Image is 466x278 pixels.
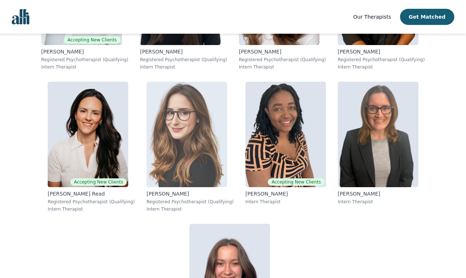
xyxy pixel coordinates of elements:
a: Molly_Macdermaid[PERSON_NAME]Intern Therapist [332,76,424,218]
p: [PERSON_NAME] [338,190,418,197]
p: [PERSON_NAME] [338,48,425,55]
p: [PERSON_NAME] [41,48,129,55]
img: Faith_Daniels [245,82,326,187]
p: Intern Therapist [147,206,234,212]
p: Registered Psychotherapist (Qualifying) [338,57,425,63]
span: Accepting New Clients [268,178,324,186]
img: Molly_Macdermaid [338,82,418,187]
p: Registered Psychotherapist (Qualifying) [140,57,227,63]
span: Accepting New Clients [64,36,120,44]
a: Faith_DanielsAccepting New Clients[PERSON_NAME]Intern Therapist [240,76,332,218]
button: Get Matched [400,9,454,25]
p: Intern Therapist [338,64,425,70]
p: Registered Psychotherapist (Qualifying) [41,57,129,63]
span: Accepting New Clients [70,178,127,186]
p: Intern Therapist [140,64,227,70]
p: Registered Psychotherapist (Qualifying) [147,199,234,205]
img: alli logo [12,9,29,25]
a: Kerri_ReadAccepting New Clients[PERSON_NAME] ReadRegistered Psychotherapist (Qualifying)Intern Th... [42,76,141,218]
img: Natalie_Baillargeon [147,82,227,187]
p: Intern Therapist [41,64,129,70]
p: [PERSON_NAME] Read [48,190,135,197]
a: Natalie_Baillargeon[PERSON_NAME]Registered Psychotherapist (Qualifying)Intern Therapist [141,76,240,218]
img: Kerri_Read [48,82,128,187]
p: [PERSON_NAME] [140,48,227,55]
p: Registered Psychotherapist (Qualifying) [48,199,135,205]
span: Our Therapists [353,14,391,20]
p: Intern Therapist [338,199,418,205]
p: Registered Psychotherapist (Qualifying) [239,57,326,63]
p: [PERSON_NAME] [239,48,326,55]
p: Intern Therapist [239,64,326,70]
p: Intern Therapist [48,206,135,212]
p: [PERSON_NAME] [245,190,326,197]
p: [PERSON_NAME] [147,190,234,197]
p: Intern Therapist [245,199,326,205]
a: Our Therapists [353,12,391,21]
